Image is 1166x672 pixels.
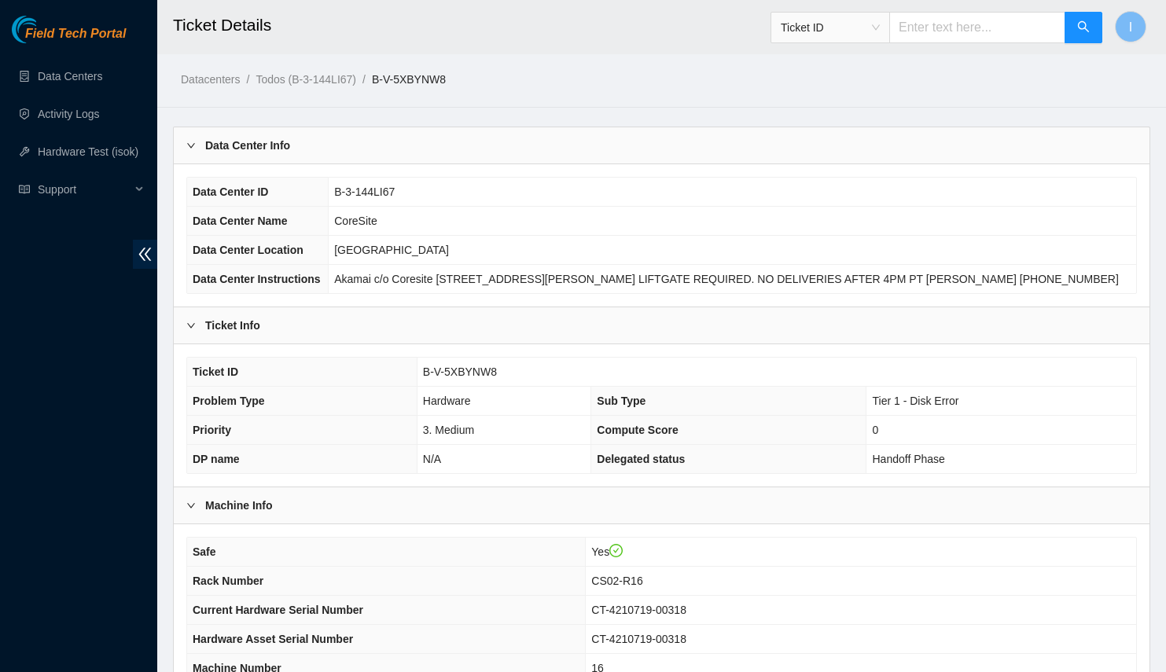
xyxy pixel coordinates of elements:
[174,127,1149,163] div: Data Center Info
[597,424,678,436] span: Compute Score
[1129,17,1132,37] span: I
[186,141,196,150] span: right
[334,273,1119,285] span: Akamai c/o Coresite [STREET_ADDRESS][PERSON_NAME] LIFTGATE REQUIRED. NO DELIVERIES AFTER 4PM PT [...
[205,497,273,514] b: Machine Info
[597,453,685,465] span: Delegated status
[872,424,878,436] span: 0
[193,365,238,378] span: Ticket ID
[193,185,268,198] span: Data Center ID
[872,453,944,465] span: Handoff Phase
[193,545,216,558] span: Safe
[205,317,260,334] b: Ticket Info
[186,501,196,510] span: right
[133,240,157,269] span: double-left
[19,184,30,195] span: read
[193,604,363,616] span: Current Hardware Serial Number
[174,487,1149,523] div: Machine Info
[591,633,686,645] span: CT-4210719-00318
[423,453,441,465] span: N/A
[334,215,377,227] span: CoreSite
[609,544,623,558] span: check-circle
[25,27,126,42] span: Field Tech Portal
[591,604,686,616] span: CT-4210719-00318
[205,137,290,154] b: Data Center Info
[193,395,265,407] span: Problem Type
[423,424,474,436] span: 3. Medium
[193,453,240,465] span: DP name
[1115,11,1146,42] button: I
[12,16,79,43] img: Akamai Technologies
[362,73,366,86] span: /
[1077,20,1090,35] span: search
[174,307,1149,343] div: Ticket Info
[246,73,249,86] span: /
[872,395,958,407] span: Tier 1 - Disk Error
[193,633,353,645] span: Hardware Asset Serial Number
[12,28,126,49] a: Akamai TechnologiesField Tech Portal
[193,575,263,587] span: Rack Number
[1065,12,1102,43] button: search
[334,185,395,198] span: B-3-144LI67
[193,215,288,227] span: Data Center Name
[423,395,471,407] span: Hardware
[334,244,449,256] span: [GEOGRAPHIC_DATA]
[193,244,303,256] span: Data Center Location
[38,145,138,158] a: Hardware Test (isok)
[591,545,623,558] span: Yes
[193,273,321,285] span: Data Center Instructions
[889,12,1065,43] input: Enter text here...
[186,321,196,330] span: right
[38,70,102,83] a: Data Centers
[38,108,100,120] a: Activity Logs
[423,365,497,378] span: B-V-5XBYNW8
[38,174,131,205] span: Support
[597,395,646,407] span: Sub Type
[256,73,356,86] a: Todos (B-3-144LI67)
[591,575,642,587] span: CS02-R16
[372,73,446,86] a: B-V-5XBYNW8
[193,424,231,436] span: Priority
[181,73,240,86] a: Datacenters
[781,16,880,39] span: Ticket ID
